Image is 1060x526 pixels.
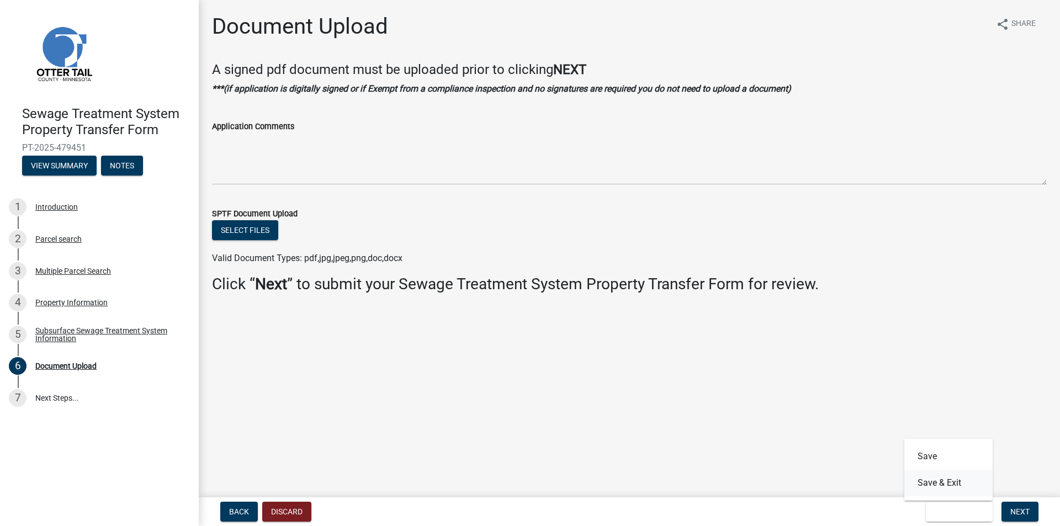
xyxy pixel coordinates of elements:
[22,106,190,138] h4: Sewage Treatment System Property Transfer Form
[1011,18,1036,31] span: Share
[220,502,258,522] button: Back
[904,470,993,496] button: Save & Exit
[22,142,177,153] span: PT-2025-479451
[9,230,26,248] div: 2
[262,502,311,522] button: Discard
[229,507,249,516] span: Back
[212,210,298,218] label: SPTF Document Upload
[101,162,143,171] wm-modal-confirm: Notes
[22,12,105,94] img: Otter Tail County, Minnesota
[212,253,402,263] span: Valid Document Types: pdf,jpg,jpeg,png,doc,docx
[212,123,294,131] label: Application Comments
[996,18,1009,31] i: share
[35,203,78,211] div: Introduction
[35,362,97,370] div: Document Upload
[9,326,26,343] div: 5
[255,275,287,293] strong: Next
[904,439,993,501] div: Save & Exit
[212,220,278,240] button: Select files
[9,389,26,407] div: 7
[212,62,1047,78] h4: A signed pdf document must be uploaded prior to clicking
[9,294,26,311] div: 4
[553,62,586,77] strong: NEXT
[9,357,26,375] div: 6
[101,156,143,176] button: Notes
[212,83,791,94] strong: ***(if application is digitally signed or if Exempt from a compliance inspection and no signature...
[35,235,82,243] div: Parcel search
[35,327,181,342] div: Subsurface Sewage Treatment System Information
[1001,502,1038,522] button: Next
[212,275,1047,294] h3: Click “ ” to submit your Sewage Treatment System Property Transfer Form for review.
[1010,507,1030,516] span: Next
[22,162,97,171] wm-modal-confirm: Summary
[212,13,388,40] h1: Document Upload
[35,299,108,306] div: Property Information
[22,156,97,176] button: View Summary
[9,198,26,216] div: 1
[35,267,111,275] div: Multiple Parcel Search
[926,502,993,522] button: Save & Exit
[904,443,993,470] button: Save
[9,262,26,280] div: 3
[935,507,977,516] span: Save & Exit
[987,13,1045,35] button: shareShare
